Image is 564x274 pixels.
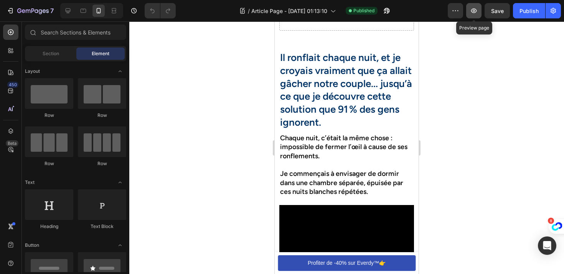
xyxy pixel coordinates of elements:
[50,6,54,15] p: 7
[25,160,73,167] div: Row
[25,25,126,40] input: Search Sections & Elements
[92,50,109,57] span: Element
[275,21,419,274] iframe: Design area
[491,8,504,14] span: Save
[114,176,126,189] span: Toggle open
[25,112,73,119] div: Row
[248,7,250,15] span: /
[25,242,39,249] span: Button
[114,239,126,251] span: Toggle open
[145,3,176,18] div: Undo/Redo
[78,160,126,167] div: Row
[538,236,556,255] div: Open Intercom Messenger
[78,112,126,119] div: Row
[5,184,139,259] video: Video
[43,50,59,57] span: Section
[485,3,510,18] button: Save
[513,3,545,18] button: Publish
[353,7,374,14] span: Published
[251,7,327,15] span: Article Page - [DATE] 01:13:10
[78,223,126,230] div: Text Block
[25,223,73,230] div: Heading
[519,7,539,15] div: Publish
[6,140,18,146] div: Beta
[3,3,57,18] button: 7
[7,82,18,88] div: 450
[25,68,40,75] span: Layout
[114,65,126,77] span: Toggle open
[25,179,35,186] span: Text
